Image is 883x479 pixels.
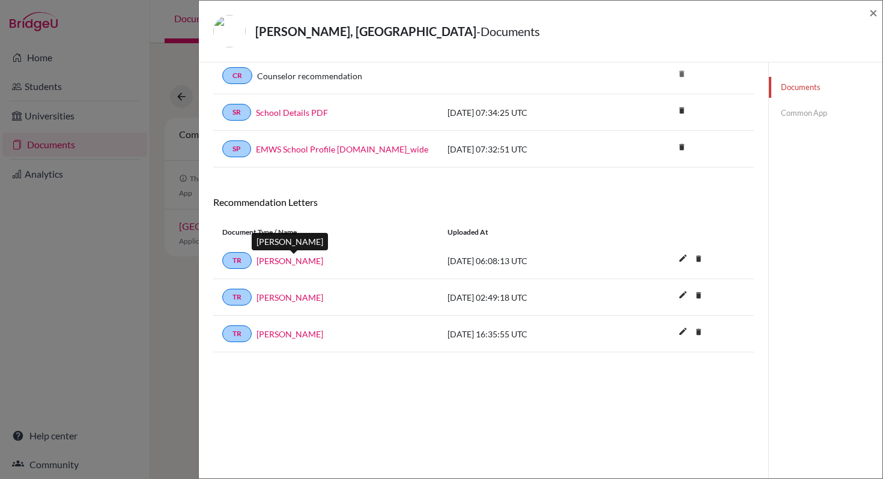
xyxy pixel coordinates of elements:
[673,138,691,156] i: delete
[438,106,619,119] div: [DATE] 07:34:25 UTC
[252,233,328,250] div: [PERSON_NAME]
[690,286,708,304] i: delete
[673,103,691,119] a: delete
[673,285,693,304] i: edit
[673,324,693,342] button: edit
[256,143,428,155] a: EMWS School Profile [DOMAIN_NAME]_wide
[673,101,691,119] i: delete
[255,24,476,38] strong: [PERSON_NAME], [GEOGRAPHIC_DATA]
[256,328,323,340] a: [PERSON_NAME]
[438,227,619,238] div: Uploaded at
[213,227,438,238] div: Document Type / Name
[769,103,882,124] a: Common App
[673,250,693,268] button: edit
[256,291,323,304] a: [PERSON_NAME]
[673,249,693,268] i: edit
[222,104,251,121] a: SR
[769,77,882,98] a: Documents
[869,5,878,20] button: Close
[222,140,251,157] a: SP
[222,67,252,84] a: CR
[448,256,527,266] span: [DATE] 06:08:13 UTC
[690,325,708,341] a: delete
[690,288,708,304] a: delete
[257,70,362,82] a: Counselor recommendation
[213,196,754,208] h6: Recommendation Letters
[448,292,527,303] span: [DATE] 02:49:18 UTC
[222,289,252,306] a: TR
[673,140,691,156] a: delete
[448,329,527,339] span: [DATE] 16:35:55 UTC
[869,4,878,21] span: ×
[690,252,708,268] a: delete
[438,143,619,155] div: [DATE] 07:32:51 UTC
[690,250,708,268] i: delete
[256,255,323,267] a: [PERSON_NAME]
[690,323,708,341] i: delete
[673,322,693,341] i: edit
[673,287,693,305] button: edit
[476,24,540,38] span: - Documents
[256,106,328,119] a: School Details PDF
[222,252,252,269] a: TR
[673,65,691,83] i: delete
[222,325,252,342] a: TR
